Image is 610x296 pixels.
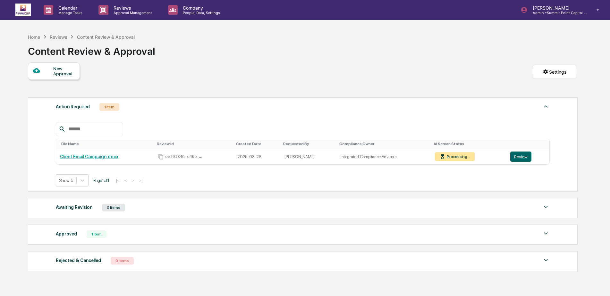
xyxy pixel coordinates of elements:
[53,5,86,11] p: Calendar
[532,65,577,79] button: Settings
[528,11,587,15] p: Admin • Summit Point Capital Management
[56,203,92,211] div: Awaiting Revision
[15,4,31,16] img: logo
[157,142,231,146] div: Toggle SortBy
[137,178,144,183] button: >|
[77,34,135,40] div: Content Review & Approval
[236,142,278,146] div: Toggle SortBy
[28,34,40,40] div: Home
[56,230,77,238] div: Approved
[61,142,152,146] div: Toggle SortBy
[165,154,204,159] span: eef93846-e46e-49d1-b47f-6dacf91d6f97
[339,142,428,146] div: Toggle SortBy
[542,103,550,110] img: caret
[178,5,223,11] p: Company
[123,178,129,183] button: <
[60,154,118,159] a: Client Email Campaign.docx
[445,154,470,159] div: Processing...
[56,103,90,111] div: Action Required
[233,149,281,165] td: 2025-08-26
[542,230,550,237] img: caret
[93,178,109,183] span: Page 1 of 1
[337,149,431,165] td: Integrated Compliance Advisors
[178,11,223,15] p: People, Data, Settings
[114,178,122,183] button: |<
[510,152,546,162] a: Review
[528,5,587,11] p: [PERSON_NAME]
[130,178,136,183] button: >
[53,11,86,15] p: Manage Tasks
[111,257,134,265] div: 0 Items
[512,142,547,146] div: Toggle SortBy
[53,66,75,76] div: New Approval
[102,204,125,211] div: 0 Items
[158,154,164,160] span: Copy Id
[281,149,337,165] td: [PERSON_NAME]
[542,256,550,264] img: caret
[50,34,67,40] div: Reviews
[283,142,334,146] div: Toggle SortBy
[99,103,119,111] div: 1 Item
[108,11,155,15] p: Approval Management
[434,142,504,146] div: Toggle SortBy
[56,256,101,265] div: Rejected & Cancelled
[87,230,106,238] div: 1 Item
[28,40,155,57] div: Content Review & Approval
[108,5,155,11] p: Reviews
[589,275,607,292] iframe: Open customer support
[542,203,550,211] img: caret
[510,152,531,162] button: Review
